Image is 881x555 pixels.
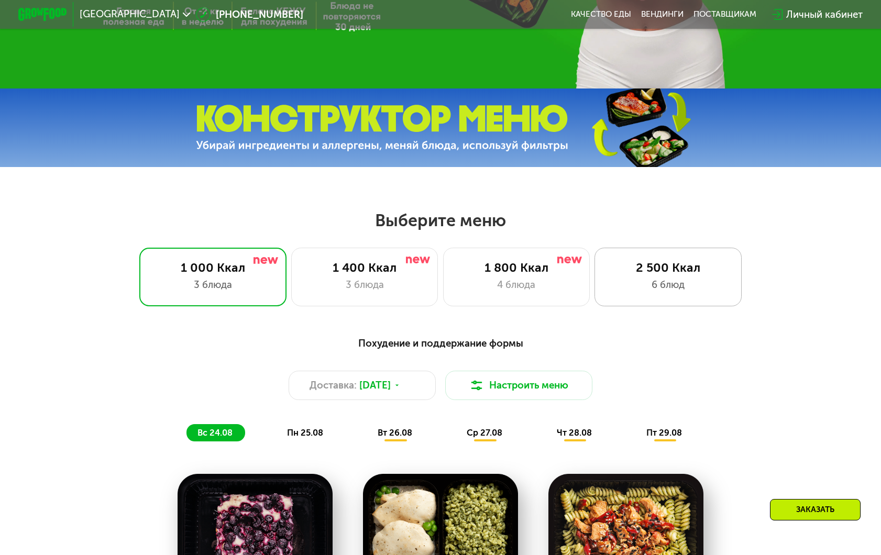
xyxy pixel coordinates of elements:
div: поставщикам [693,9,756,19]
div: Личный кабинет [786,7,863,22]
span: [DATE] [359,378,391,393]
a: [PHONE_NUMBER] [196,7,303,22]
div: 3 блюда [152,277,274,292]
span: чт 28.08 [557,428,592,438]
div: 1 400 Ккал [304,260,425,275]
a: Вендинги [641,9,684,19]
span: ср 27.08 [467,428,502,438]
div: Похудение и поддержание формы [79,336,803,351]
span: пн 25.08 [287,428,323,438]
button: Настроить меню [445,371,592,400]
a: Качество еды [571,9,631,19]
div: 1 000 Ккал [152,260,274,275]
div: 2 500 Ккал [608,260,729,275]
div: 6 блюд [608,277,729,292]
h2: Выберите меню [39,210,842,231]
span: Доставка: [310,378,357,393]
span: пт 29.08 [646,428,682,438]
div: Заказать [770,499,861,520]
span: вт 26.08 [378,428,412,438]
span: вс 24.08 [197,428,233,438]
span: [GEOGRAPHIC_DATA] [80,9,180,19]
div: 4 блюда [456,277,577,292]
div: 3 блюда [304,277,425,292]
div: 1 800 Ккал [456,260,577,275]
